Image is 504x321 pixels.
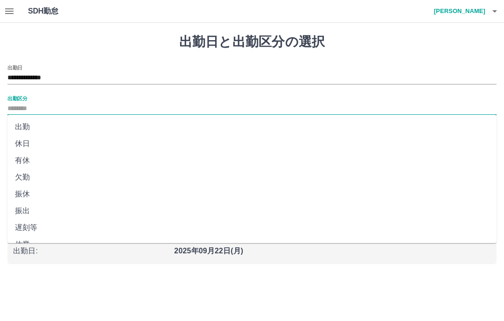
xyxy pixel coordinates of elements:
[7,202,497,219] li: 振出
[7,119,497,135] li: 出勤
[7,152,497,169] li: 有休
[7,186,497,202] li: 振休
[7,64,22,71] label: 出勤日
[7,95,27,102] label: 出勤区分
[7,34,497,50] h1: 出勤日と出勤区分の選択
[7,135,497,152] li: 休日
[7,236,497,253] li: 休業
[7,219,497,236] li: 遅刻等
[174,247,243,255] b: 2025年09月22日(月)
[13,245,168,257] p: 出勤日 :
[7,169,497,186] li: 欠勤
